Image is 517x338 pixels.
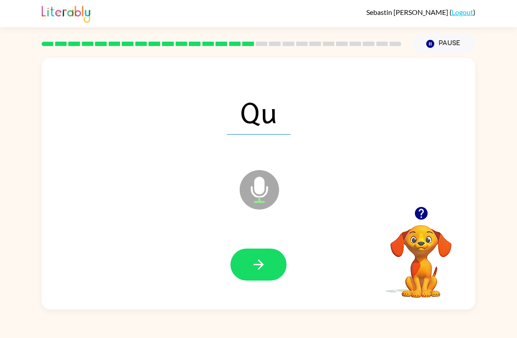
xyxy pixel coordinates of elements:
a: Logout [452,8,473,16]
button: Pause [412,34,475,54]
span: Qu [227,89,290,135]
div: ( ) [366,8,475,16]
span: Sebastin [PERSON_NAME] [366,8,450,16]
video: Your browser must support playing .mp4 files to use Literably. Please try using another browser. [377,211,465,299]
img: Literably [42,4,90,23]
